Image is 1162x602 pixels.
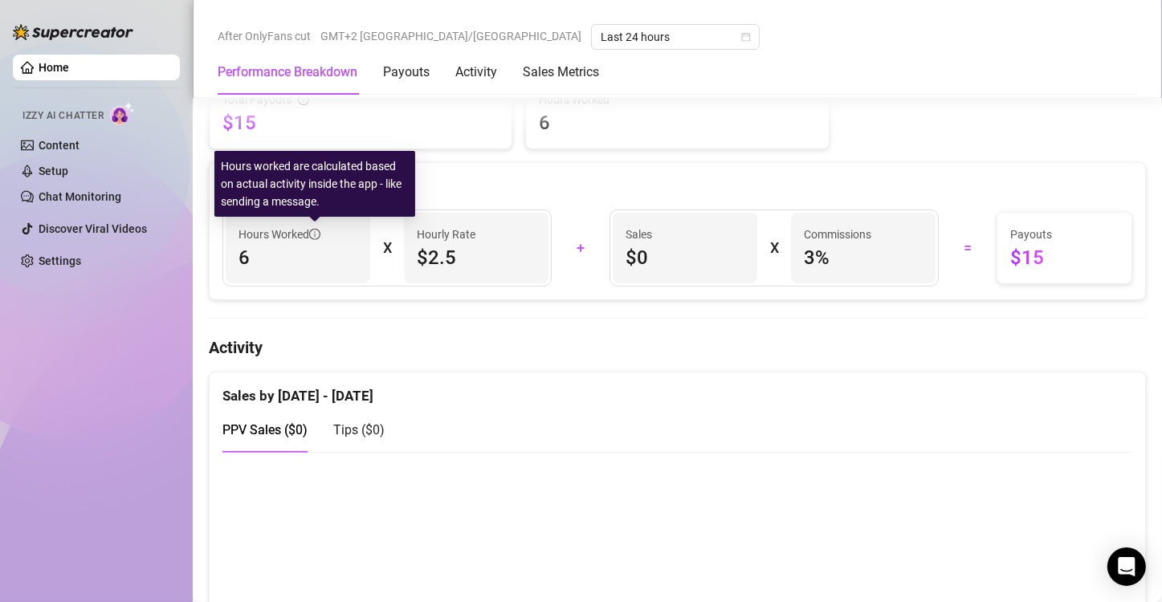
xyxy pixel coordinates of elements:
[222,91,292,108] span: Total Payouts
[383,235,391,261] div: X
[239,245,357,270] span: 6
[333,422,385,437] span: Tips ( $0 )
[39,190,121,203] a: Chat Monitoring
[39,165,68,177] a: Setup
[110,102,135,125] img: AI Chatter
[214,151,415,217] div: Hours worked are calculated based on actual activity inside the app - like sending a message.
[222,176,1132,197] div: Breakdown
[948,235,987,261] div: =
[1107,547,1146,586] div: Open Intercom Messenger
[218,24,311,48] span: After OnlyFans cut
[626,245,744,270] span: $0
[1010,226,1119,243] span: Payouts
[383,63,430,82] div: Payouts
[561,235,600,261] div: +
[320,24,581,48] span: GMT+2 [GEOGRAPHIC_DATA]/[GEOGRAPHIC_DATA]
[298,94,309,105] span: info-circle
[209,336,1146,359] h4: Activity
[741,32,751,42] span: calendar
[39,61,69,74] a: Home
[39,222,147,235] a: Discover Viral Videos
[539,110,815,136] span: 6
[417,245,536,270] span: $2.5
[804,226,871,243] article: Commissions
[222,422,308,437] span: PPV Sales ( $0 )
[222,372,1132,407] div: Sales by [DATE] - [DATE]
[804,245,923,270] span: 3 %
[626,226,744,243] span: Sales
[539,91,815,108] span: Hours Worked
[218,63,357,82] div: Performance Breakdown
[13,24,133,40] img: logo-BBDzfeDw.svg
[222,110,499,136] span: $15
[39,139,80,152] a: Content
[601,25,750,49] span: Last 24 hours
[1010,245,1119,270] span: $15
[417,226,475,243] article: Hourly Rate
[309,229,320,240] span: info-circle
[455,63,497,82] div: Activity
[239,226,320,243] span: Hours Worked
[22,108,104,124] span: Izzy AI Chatter
[39,254,81,267] a: Settings
[523,63,599,82] div: Sales Metrics
[770,235,778,261] div: X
